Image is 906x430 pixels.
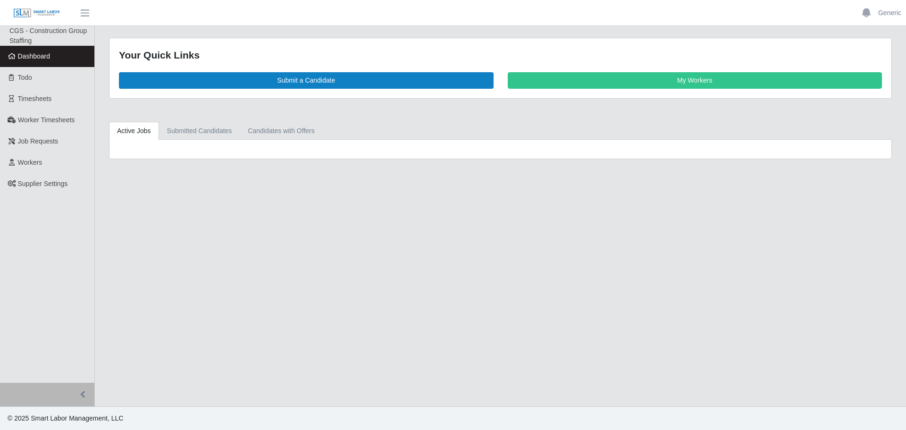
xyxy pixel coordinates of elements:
span: Job Requests [18,137,59,145]
span: CGS - Construction Group Staffing [9,27,87,44]
a: Candidates with Offers [240,122,322,140]
a: Submit a Candidate [119,72,494,89]
div: Your Quick Links [119,48,882,63]
a: My Workers [508,72,882,89]
span: Timesheets [18,95,52,102]
a: Generic [878,8,901,18]
span: Worker Timesheets [18,116,75,124]
span: Todo [18,74,32,81]
a: Active Jobs [109,122,159,140]
span: Supplier Settings [18,180,68,187]
span: Dashboard [18,52,50,60]
img: SLM Logo [13,8,60,18]
a: Submitted Candidates [159,122,240,140]
span: © 2025 Smart Labor Management, LLC [8,414,123,422]
span: Workers [18,159,42,166]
